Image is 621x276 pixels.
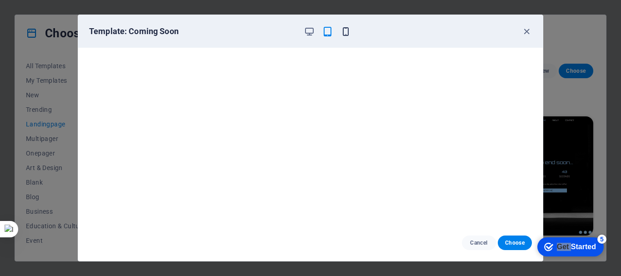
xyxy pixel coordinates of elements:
div: 5 [67,2,76,11]
span: Choose [505,239,525,246]
div: Get Started [27,10,66,18]
button: Cancel [462,236,496,250]
button: Choose [498,236,532,250]
h6: Template: Coming Soon [89,26,296,37]
div: Get Started 5 items remaining, 0% complete [7,5,74,24]
span: Cancel [469,239,489,246]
